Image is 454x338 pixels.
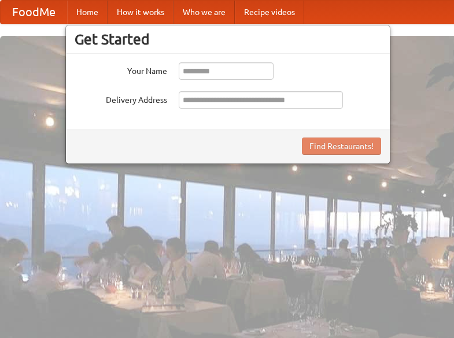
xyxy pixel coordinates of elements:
[1,1,67,24] a: FoodMe
[75,31,381,48] h3: Get Started
[108,1,174,24] a: How it works
[235,1,304,24] a: Recipe videos
[174,1,235,24] a: Who we are
[75,91,167,106] label: Delivery Address
[302,138,381,155] button: Find Restaurants!
[67,1,108,24] a: Home
[75,62,167,77] label: Your Name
